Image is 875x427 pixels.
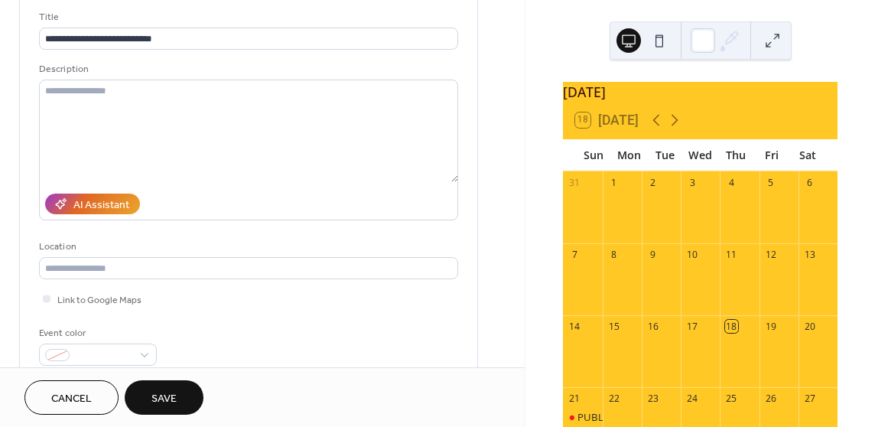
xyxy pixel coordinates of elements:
[764,248,777,261] div: 12
[568,248,581,261] div: 7
[39,61,455,77] div: Description
[789,139,825,171] div: Sat
[803,176,816,189] div: 6
[725,248,738,261] div: 11
[607,176,620,189] div: 1
[764,176,777,189] div: 5
[646,248,659,261] div: 9
[764,320,777,333] div: 19
[803,248,816,261] div: 13
[725,392,738,405] div: 25
[682,139,718,171] div: Wed
[686,320,699,333] div: 17
[803,392,816,405] div: 27
[125,380,203,415] button: Save
[45,194,140,214] button: AI Assistant
[647,139,683,171] div: Tue
[754,139,790,171] div: Fri
[607,248,620,261] div: 8
[803,320,816,333] div: 20
[686,392,699,405] div: 24
[568,176,581,189] div: 31
[646,320,659,333] div: 16
[607,392,620,405] div: 22
[39,325,154,341] div: Event color
[151,391,177,407] span: Save
[577,410,678,424] div: PUBLIC -KofC Concert
[646,392,659,405] div: 23
[563,82,838,102] div: [DATE]
[39,239,455,255] div: Location
[725,176,738,189] div: 4
[686,248,699,261] div: 10
[39,9,455,25] div: Title
[24,380,119,415] button: Cancel
[51,391,92,407] span: Cancel
[725,320,738,333] div: 18
[611,139,647,171] div: Mon
[575,139,611,171] div: Sun
[764,392,777,405] div: 26
[73,197,129,213] div: AI Assistant
[563,410,602,424] div: PUBLIC -KofC Concert
[607,320,620,333] div: 15
[57,292,141,308] span: Link to Google Maps
[686,176,699,189] div: 3
[646,176,659,189] div: 2
[568,320,581,333] div: 14
[718,139,754,171] div: Thu
[568,392,581,405] div: 21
